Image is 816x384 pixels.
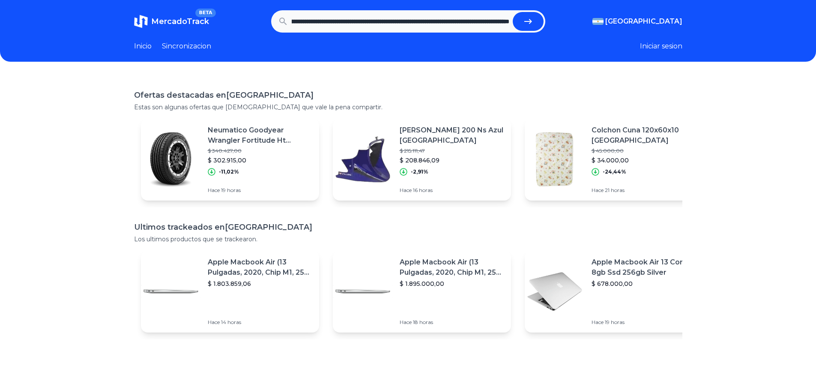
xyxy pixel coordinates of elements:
p: $ 45.000,00 [592,147,696,154]
button: [GEOGRAPHIC_DATA] [592,16,682,27]
p: -24,44% [603,168,626,175]
a: Featured imageNeumatico Goodyear Wrangler Fortitude Ht 265/65r17 112h$ 340.427,00$ 302.915,00-11,... [141,118,319,201]
p: [PERSON_NAME] 200 Ns Azul [GEOGRAPHIC_DATA] [400,125,504,146]
img: Featured image [333,261,393,321]
p: $ 34.000,00 [592,156,696,165]
img: Featured image [333,129,393,189]
p: Los ultimos productos que se trackearon. [134,235,682,243]
a: Featured imageApple Macbook Air 13 Core I5 8gb Ssd 256gb Silver$ 678.000,00Hace 19 horas [525,250,703,333]
span: MercadoTrack [151,17,209,26]
img: Featured image [525,261,585,321]
p: Hace 14 horas [208,319,312,326]
p: Hace 21 horas [592,187,696,194]
p: $ 208.846,09 [400,156,504,165]
p: -11,02% [219,168,239,175]
p: Apple Macbook Air (13 Pulgadas, 2020, Chip M1, 256 Gb De Ssd, 8 Gb De Ram) - Plata [208,257,312,278]
p: $ 302.915,00 [208,156,312,165]
img: Featured image [141,129,201,189]
button: Iniciar sesion [640,41,682,51]
p: $ 678.000,00 [592,279,696,288]
span: BETA [195,9,215,17]
a: Inicio [134,41,152,51]
p: Hace 18 horas [400,319,504,326]
h1: Ultimos trackeados en [GEOGRAPHIC_DATA] [134,221,682,233]
p: $ 1.803.859,06 [208,279,312,288]
img: MercadoTrack [134,15,148,28]
p: Neumatico Goodyear Wrangler Fortitude Ht 265/65r17 112h [208,125,312,146]
p: Estas son algunas ofertas que [DEMOGRAPHIC_DATA] que vale la pena compartir. [134,103,682,111]
span: [GEOGRAPHIC_DATA] [605,16,682,27]
p: $ 215.111,47 [400,147,504,154]
p: -2,91% [411,168,428,175]
p: Apple Macbook Air (13 Pulgadas, 2020, Chip M1, 256 Gb De Ssd, 8 Gb De Ram) - Plata [400,257,504,278]
p: $ 340.427,00 [208,147,312,154]
a: Featured imageApple Macbook Air (13 Pulgadas, 2020, Chip M1, 256 Gb De Ssd, 8 Gb De Ram) - Plata$... [141,250,319,333]
p: Apple Macbook Air 13 Core I5 8gb Ssd 256gb Silver [592,257,696,278]
p: $ 1.895.000,00 [400,279,504,288]
p: Hace 19 horas [208,187,312,194]
a: Sincronizacion [162,41,211,51]
p: Hace 16 horas [400,187,504,194]
p: Colchon Cuna 120x60x10 [GEOGRAPHIC_DATA] [592,125,696,146]
img: Featured image [141,261,201,321]
img: Argentina [592,18,604,25]
a: Featured imageColchon Cuna 120x60x10 [GEOGRAPHIC_DATA]$ 45.000,00$ 34.000,00-24,44%Hace 21 horas [525,118,703,201]
p: Hace 19 horas [592,319,696,326]
img: Featured image [525,129,585,189]
a: MercadoTrackBETA [134,15,209,28]
h1: Ofertas destacadas en [GEOGRAPHIC_DATA] [134,89,682,101]
a: Featured image[PERSON_NAME] 200 Ns Azul [GEOGRAPHIC_DATA]$ 215.111,47$ 208.846,09-2,91%Hace 16 horas [333,118,511,201]
a: Featured imageApple Macbook Air (13 Pulgadas, 2020, Chip M1, 256 Gb De Ssd, 8 Gb De Ram) - Plata$... [333,250,511,333]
